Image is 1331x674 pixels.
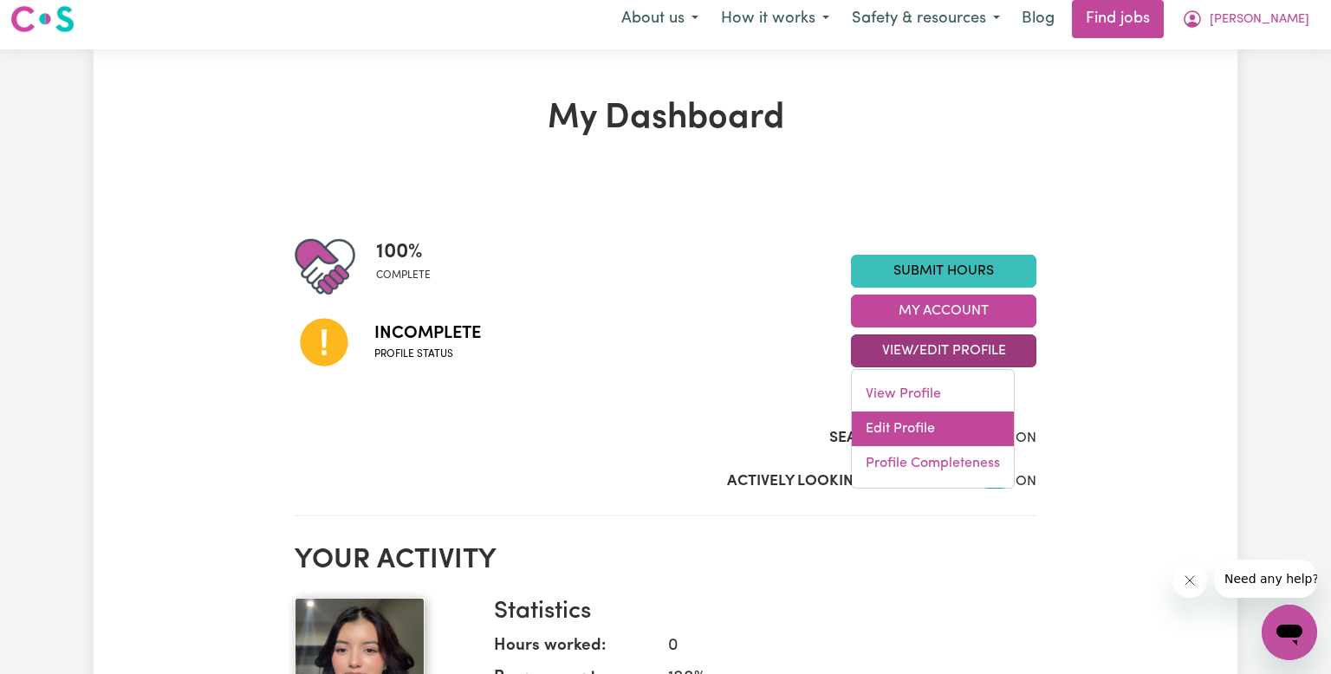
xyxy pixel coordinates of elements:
[654,634,1023,659] dd: 0
[1210,10,1309,29] span: [PERSON_NAME]
[295,98,1036,139] h1: My Dashboard
[1214,560,1317,598] iframe: Message from company
[841,1,1011,37] button: Safety & resources
[295,544,1036,577] h2: Your activity
[494,634,654,666] dt: Hours worked:
[829,427,960,450] label: Search Visibility
[376,237,431,268] span: 100 %
[1171,1,1321,37] button: My Account
[1172,563,1207,598] iframe: Close message
[10,3,75,35] img: Careseekers logo
[727,470,960,493] label: Actively Looking for Clients
[851,334,1036,367] button: View/Edit Profile
[1016,431,1036,445] span: ON
[494,598,1023,627] h3: Statistics
[851,255,1036,288] a: Submit Hours
[1016,475,1036,489] span: ON
[610,1,710,37] button: About us
[852,412,1014,446] a: Edit Profile
[376,268,431,283] span: complete
[710,1,841,37] button: How it works
[376,237,445,297] div: Profile completeness: 100%
[374,321,481,347] span: Incomplete
[1262,605,1317,660] iframe: Button to launch messaging window
[851,295,1036,327] button: My Account
[851,369,1015,489] div: View/Edit Profile
[374,347,481,362] span: Profile status
[852,377,1014,412] a: View Profile
[852,446,1014,481] a: Profile Completeness
[10,12,105,26] span: Need any help?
